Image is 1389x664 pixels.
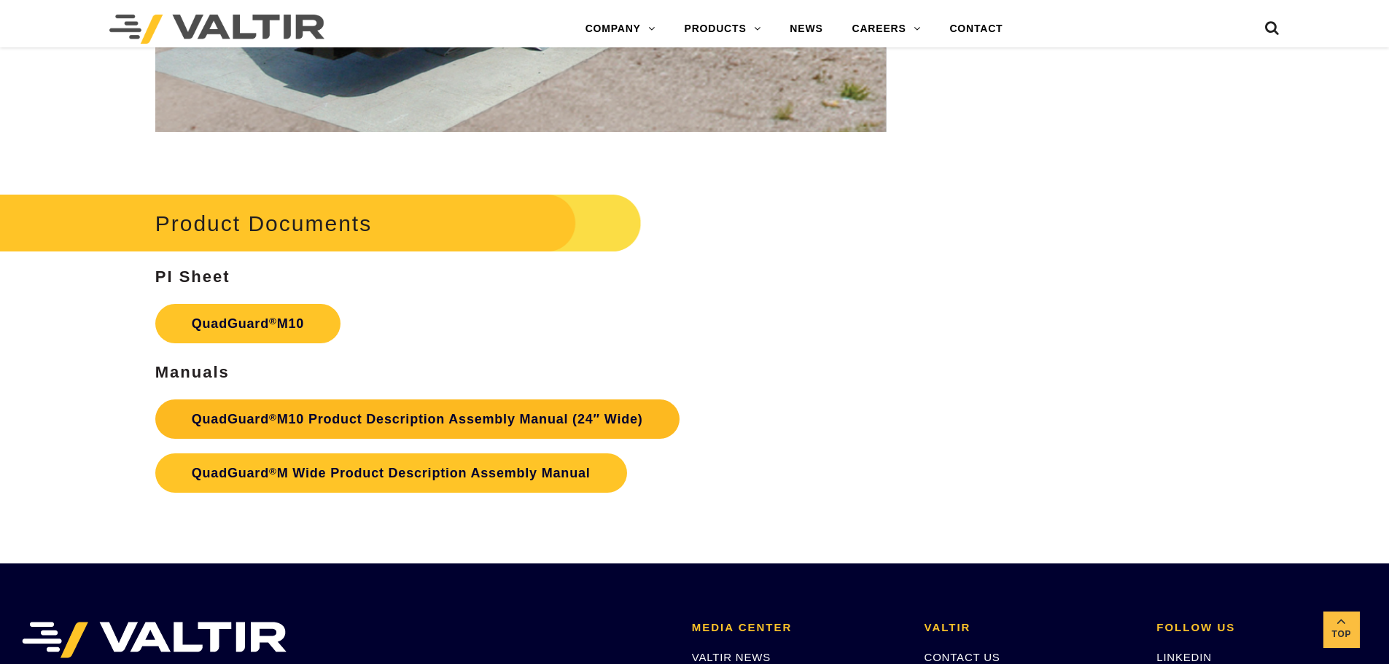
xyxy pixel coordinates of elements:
a: QuadGuard®M Wide Product Description Assembly Manual [155,453,627,493]
strong: Manuals [155,363,230,381]
a: CONTACT US [925,651,1000,663]
h2: FOLLOW US [1156,622,1367,634]
strong: PI Sheet [155,267,230,286]
a: VALTIR NEWS [692,651,771,663]
a: QuadGuard®M10 Product Description Assembly Manual (24″ Wide) [155,399,680,439]
img: VALTIR [22,622,287,658]
a: QuadGuard®M10 [155,304,341,343]
h2: MEDIA CENTER [692,622,903,634]
sup: ® [269,466,277,477]
a: COMPANY [571,15,670,44]
h2: VALTIR [925,622,1135,634]
a: PRODUCTS [670,15,776,44]
sup: ® [269,316,277,327]
img: Valtir [109,15,324,44]
a: NEWS [775,15,837,44]
a: LINKEDIN [1156,651,1212,663]
a: CONTACT [935,15,1017,44]
a: Top [1323,612,1360,648]
sup: ® [269,412,277,423]
a: CAREERS [838,15,935,44]
span: Top [1323,626,1360,643]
